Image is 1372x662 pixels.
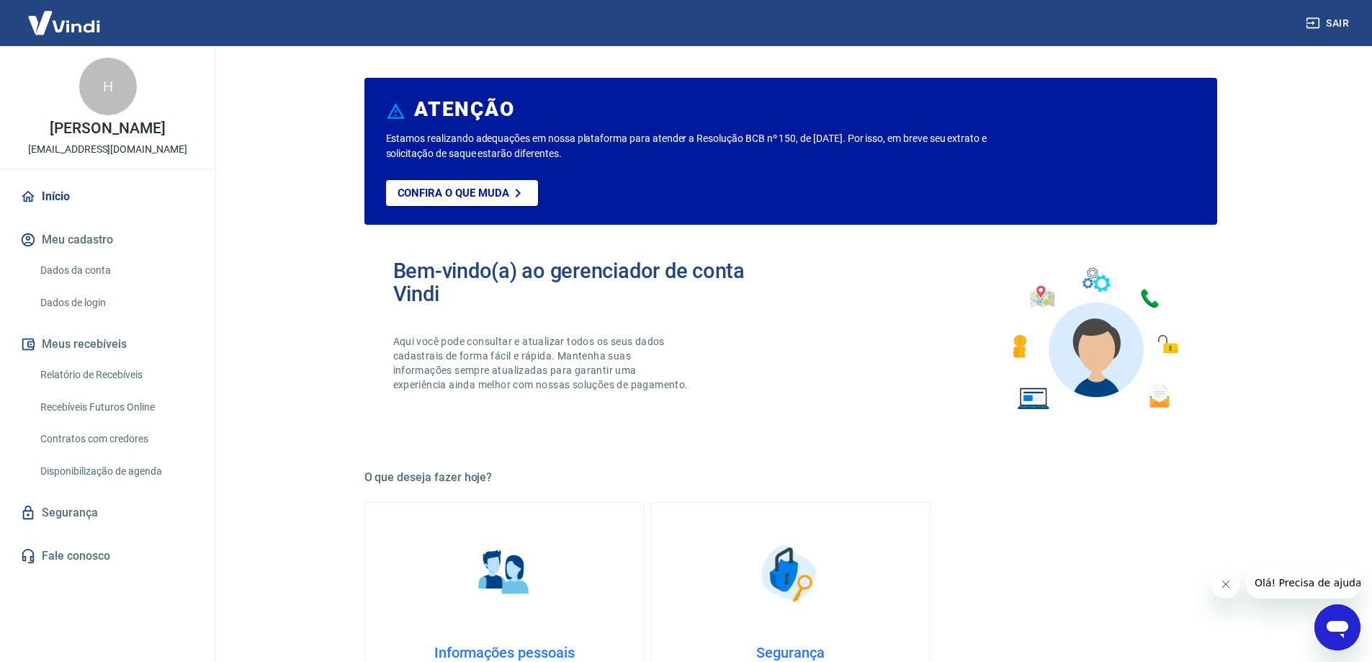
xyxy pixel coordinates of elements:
[1314,604,1360,650] iframe: Botão para abrir a janela de mensagens
[393,259,791,305] h2: Bem-vindo(a) ao gerenciador de conta Vindi
[17,1,111,45] img: Vindi
[50,121,165,136] p: [PERSON_NAME]
[35,424,198,454] a: Contratos com credores
[35,288,198,318] a: Dados de login
[393,334,691,392] p: Aqui você pode consultar e atualizar todos os seus dados cadastrais de forma fácil e rápida. Mant...
[17,328,198,360] button: Meus recebíveis
[754,537,826,609] img: Segurança
[468,537,540,609] img: Informações pessoais
[1000,259,1188,419] img: Imagem de um avatar masculino com diversos icones exemplificando as funcionalidades do gerenciado...
[17,181,198,213] a: Início
[386,131,1034,161] p: Estamos realizando adequações em nossa plataforma para atender a Resolução BCB nº 150, de [DATE]....
[28,142,187,157] p: [EMAIL_ADDRESS][DOMAIN_NAME]
[35,256,198,285] a: Dados da conta
[388,644,621,661] h4: Informações pessoais
[386,180,538,206] a: Confira o que muda
[17,540,198,572] a: Fale conosco
[35,393,198,422] a: Recebíveis Futuros Online
[35,360,198,390] a: Relatório de Recebíveis
[364,470,1217,485] h5: O que deseja fazer hoje?
[1211,570,1240,599] iframe: Fechar mensagem
[17,224,198,256] button: Meu cadastro
[1246,567,1360,599] iframe: Mensagem da empresa
[9,10,121,22] span: Olá! Precisa de ajuda?
[674,644,907,661] h4: Segurança
[414,102,514,117] h6: ATENÇÃO
[1303,10,1355,37] button: Sair
[17,497,198,529] a: Segurança
[398,187,509,200] p: Confira o que muda
[35,457,198,486] a: Disponibilização de agenda
[79,58,137,115] div: H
